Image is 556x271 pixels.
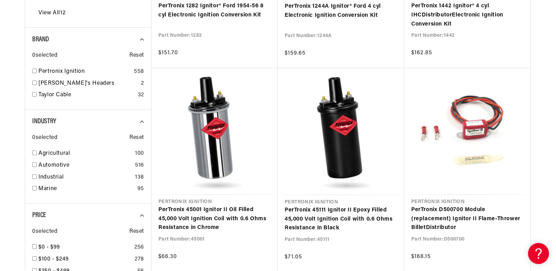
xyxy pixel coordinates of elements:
div: 32 [138,91,144,100]
div: 2 [141,79,144,88]
span: $0 - $99 [38,244,60,250]
span: 0 selected [32,133,57,143]
div: 100 [135,149,144,158]
span: Reset [129,51,144,60]
a: Pertronix Ignition [38,67,131,76]
div: 95 [137,185,144,194]
a: Industrial [38,173,132,182]
span: Industry [32,118,56,125]
div: 256 [134,243,144,252]
a: PerTronix 45001 Ignitor II Oil Filled 45,000 Volt Ignition Coil with 0.6 Ohms Resistance in Chrome [158,206,271,232]
span: $100 - $249 [38,256,69,262]
span: 0 selected [32,227,57,236]
div: 558 [134,67,144,76]
div: 138 [135,173,144,182]
a: Automotive [38,161,132,170]
span: Brand [32,36,49,43]
div: 516 [135,161,144,170]
a: PerTronix 1442 Ignitor® 4 cyl IHCDistributorElectronic Ignition Conversion Kit [411,2,523,29]
a: Agricultural [38,149,132,158]
a: [PERSON_NAME]'s Headers [38,79,138,88]
span: 0 selected [32,51,57,60]
span: Reset [129,227,144,236]
a: Taylor Cable [38,91,135,100]
span: Reset [129,133,144,143]
a: PerTronix 1244A Ignitor® Ford 4 cyl Electronic Ignition Conversion Kit [285,2,397,20]
a: PerTronix 45111 Ignitor II Epoxy Filled 45,000 Volt Ignition Coil with 0.6 Ohms Resistance in Black [285,206,397,233]
a: PerTronix D500700 Module (replacement) Ignitor II Flame-Thrower BilletDistributor [411,206,523,232]
a: View All 12 [38,9,65,18]
a: Marine [38,185,135,194]
span: Price [32,212,46,219]
a: PerTronix 1282 Ignitor® Ford 1954-56 8 cyl Electronic Ignition Conversion Kit [158,2,271,20]
div: 278 [135,255,144,264]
